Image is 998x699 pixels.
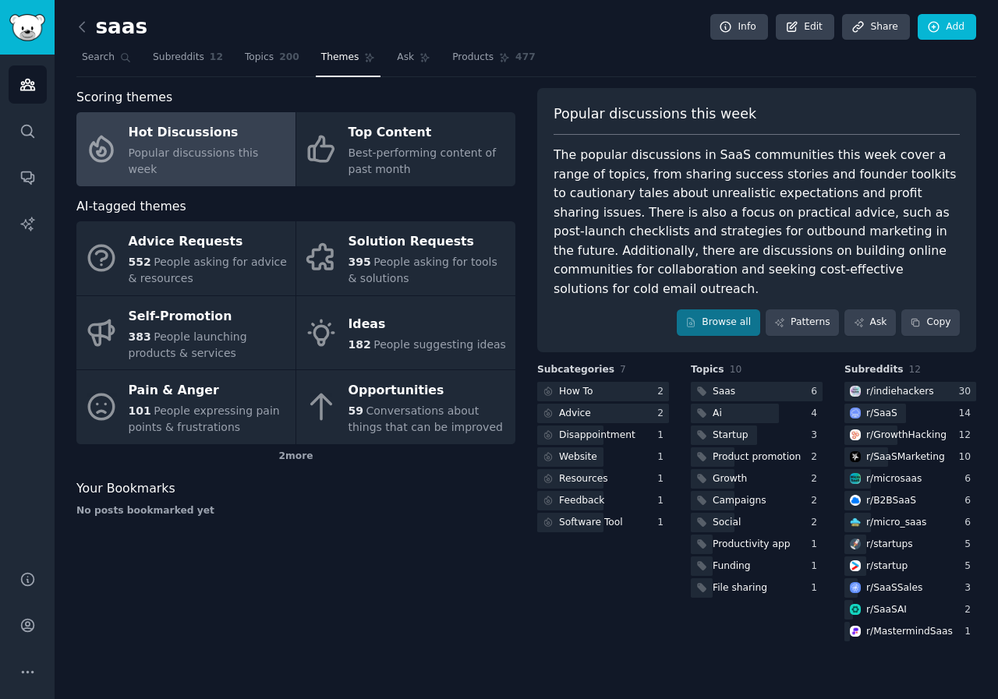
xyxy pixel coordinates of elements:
[811,385,823,399] div: 6
[866,429,947,443] div: r/ GrowthHacking
[691,404,823,423] a: Ai4
[349,121,508,146] div: Top Content
[620,364,626,375] span: 7
[964,581,976,595] div: 3
[850,473,861,484] img: microsaas
[850,517,861,528] img: micro_saas
[844,556,976,576] a: startupr/startup5
[844,578,976,598] a: SaaSSalesr/SaaSSales3
[559,450,597,464] div: Website
[844,404,976,423] a: SaaSr/SaaS14
[76,15,147,40] h2: saas
[866,603,907,617] div: r/ SaaSAI
[850,451,861,462] img: SaaSMarketing
[76,479,175,499] span: Your Bookmarks
[296,370,515,444] a: Opportunities59Conversations about things that can be improved
[958,429,976,443] div: 12
[811,472,823,486] div: 2
[677,309,760,336] a: Browse all
[349,404,363,417] span: 59
[391,45,436,77] a: Ask
[537,425,669,445] a: Disappointment1
[349,404,503,433] span: Conversations about things that can be improved
[76,112,296,186] a: Hot DiscussionsPopular discussions this week
[537,513,669,532] a: Software Tool1
[129,404,280,433] span: People expressing pain points & frustrations
[559,407,591,421] div: Advice
[657,407,669,421] div: 2
[559,472,608,486] div: Resources
[918,14,976,41] a: Add
[397,51,414,65] span: Ask
[349,147,497,175] span: Best-performing content of past month
[129,256,287,284] span: People asking for advice & resources
[559,516,623,530] div: Software Tool
[82,51,115,65] span: Search
[76,221,296,295] a: Advice Requests552People asking for advice & resources
[850,538,861,549] img: startups
[713,516,741,530] div: Social
[844,622,976,641] a: MastermindSaasr/MastermindSaas1
[901,309,960,336] button: Copy
[958,385,976,399] div: 30
[850,582,861,593] img: SaaSSales
[691,382,823,401] a: Saas6
[296,296,515,370] a: Ideas182People suggesting ideas
[349,256,371,268] span: 395
[811,407,823,421] div: 4
[349,230,508,255] div: Solution Requests
[811,581,823,595] div: 1
[373,338,506,351] span: People suggesting ideas
[866,472,922,486] div: r/ microsaas
[713,472,747,486] div: Growth
[657,385,669,399] div: 2
[537,469,669,489] a: Resources1
[713,538,791,552] div: Productivity app
[691,535,823,554] a: Productivity app1
[866,385,934,399] div: r/ indiehackers
[9,14,45,41] img: GummySearch logo
[349,256,497,284] span: People asking for tools & solutions
[76,296,296,370] a: Self-Promotion383People launching products & services
[657,472,669,486] div: 1
[559,429,635,443] div: Disappointment
[559,385,593,399] div: How To
[76,197,186,217] span: AI-tagged themes
[713,560,751,574] div: Funding
[452,51,494,65] span: Products
[76,444,515,469] div: 2 more
[844,491,976,510] a: B2BSaaSr/B2BSaaS6
[958,450,976,464] div: 10
[691,578,823,598] a: File sharing1
[730,364,742,375] span: 10
[713,429,748,443] div: Startup
[554,146,960,298] div: The popular discussions in SaaS communities this week cover a range of topics, from sharing succe...
[296,221,515,295] a: Solution Requests395People asking for tools & solutions
[811,516,823,530] div: 2
[844,513,976,532] a: micro_saasr/micro_saas6
[515,51,536,65] span: 477
[964,472,976,486] div: 6
[691,363,724,377] span: Topics
[349,338,371,351] span: 182
[866,494,916,508] div: r/ B2BSaaS
[147,45,228,77] a: Subreddits12
[964,516,976,530] div: 6
[713,385,735,399] div: Saas
[349,312,506,337] div: Ideas
[811,450,823,464] div: 2
[766,309,839,336] a: Patterns
[776,14,834,41] a: Edit
[447,45,540,77] a: Products477
[710,14,768,41] a: Info
[129,147,259,175] span: Popular discussions this week
[850,386,861,397] img: indiehackers
[296,112,515,186] a: Top ContentBest-performing content of past month
[909,364,922,375] span: 12
[691,556,823,576] a: Funding1
[76,504,515,518] div: No posts bookmarked yet
[850,495,861,506] img: B2BSaaS
[850,429,861,440] img: GrowthHacking
[866,538,913,552] div: r/ startups
[537,447,669,467] a: Website1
